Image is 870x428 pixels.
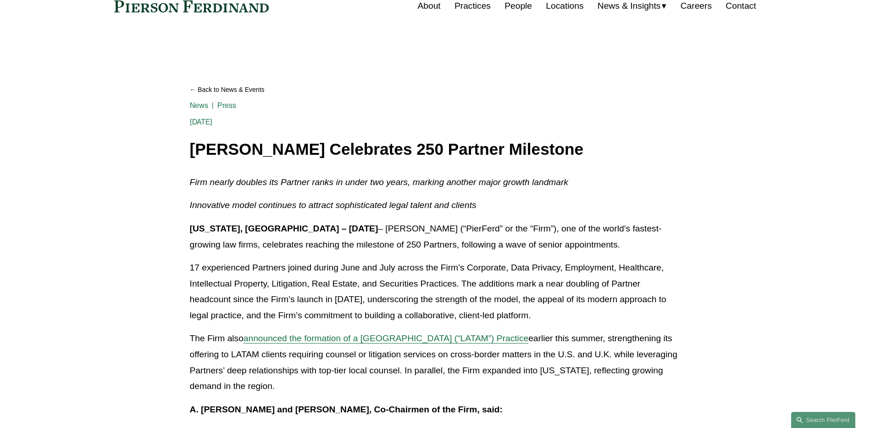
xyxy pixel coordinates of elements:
[190,224,378,233] strong: [US_STATE], [GEOGRAPHIC_DATA] – [DATE]
[190,221,681,253] p: – [PERSON_NAME] (“PierFerd” or the “Firm”), one of the world’s fastest-growing law firms, celebra...
[190,101,209,110] a: News
[190,200,477,210] em: Innovative model continues to attract sophisticated legal talent and clients
[217,101,236,110] a: Press
[791,412,855,428] a: Search this site
[190,82,681,98] a: Back to News & Events
[190,405,503,414] strong: A. [PERSON_NAME] and [PERSON_NAME], Co-Chairmen of the Firm, said:
[244,333,528,343] a: announced the formation of a [GEOGRAPHIC_DATA] (“LATAM”) Practice
[190,141,681,158] h1: [PERSON_NAME] Celebrates 250 Partner Milestone
[190,177,568,187] em: Firm nearly doubles its Partner ranks in under two years, marking another major growth landmark
[190,331,681,394] p: The Firm also earlier this summer, strengthening its offering to LATAM clients requiring counsel ...
[190,118,213,126] span: [DATE]
[190,260,681,323] p: 17 experienced Partners joined during June and July across the Firm’s Corporate, Data Privacy, Em...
